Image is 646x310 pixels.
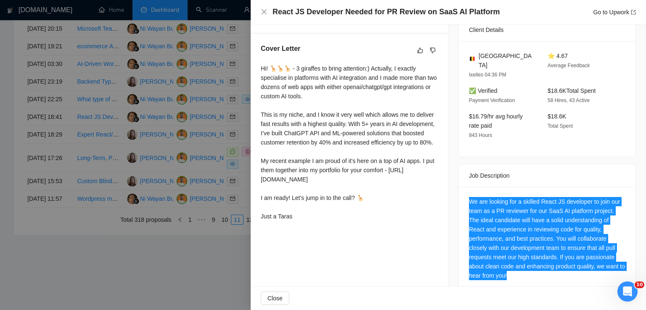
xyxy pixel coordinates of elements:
[631,10,636,15] span: export
[479,51,534,70] span: [GEOGRAPHIC_DATA]
[267,294,283,303] span: Close
[469,72,506,78] span: Ixelles 04:36 PM
[428,45,438,55] button: dislike
[469,87,498,94] span: ✅ Verified
[469,164,625,187] div: Job Description
[548,63,590,68] span: Average Feedback
[548,113,566,120] span: $18.6K
[261,44,300,54] h5: Cover Letter
[548,123,573,129] span: Total Spent
[548,97,590,103] span: 58 Hires, 43 Active
[593,9,636,16] a: Go to Upworkexport
[469,197,625,280] div: We are looking for a skilled React JS developer to join our team as a PR reviewer for our SaaS AI...
[261,292,289,305] button: Close
[469,18,625,41] div: Client Details
[430,47,436,54] span: dislike
[261,8,267,16] button: Close
[417,47,423,54] span: like
[469,113,523,129] span: $16.79/hr avg hourly rate paid
[261,64,438,221] div: Hi! 🦒🦒🦒 - 3 giraffes to bring attention:) Actually, I exactly specialise in platforms with AI int...
[415,45,425,55] button: like
[548,87,596,94] span: $18.6K Total Spent
[469,97,515,103] span: Payment Verification
[617,281,638,302] iframe: Intercom live chat
[261,8,267,15] span: close
[548,53,568,59] span: ⭐ 4.67
[273,7,500,17] h4: React JS Developer Needed for PR Review on SaaS AI Platform
[635,281,644,288] span: 10
[469,132,492,138] span: 843 Hours
[469,56,475,62] img: 🇧🇪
